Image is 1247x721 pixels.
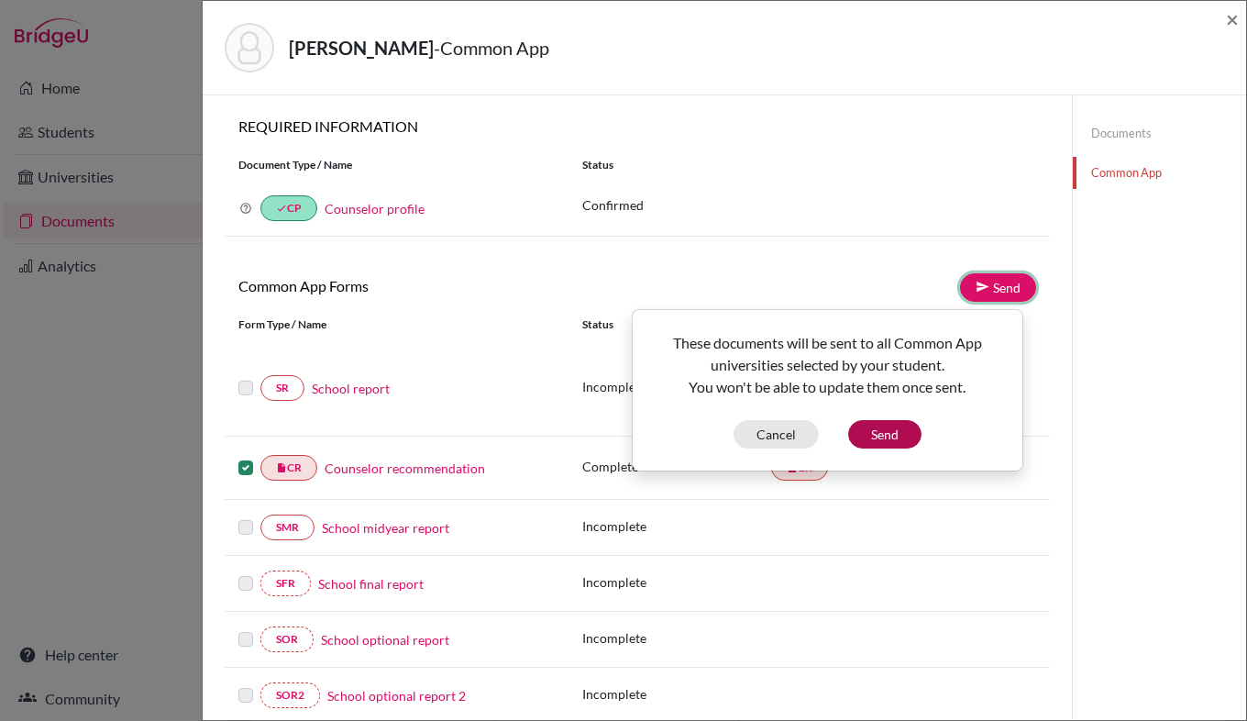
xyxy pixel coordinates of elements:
div: Document Type / Name [225,157,568,173]
a: SFR [260,571,311,596]
h6: REQUIRED INFORMATION [225,117,1050,135]
p: Incomplete [582,572,771,592]
a: Documents [1073,117,1246,150]
div: Form Type / Name [225,316,568,333]
button: Send [848,420,921,449]
a: SMR [260,515,315,540]
p: Complete [582,457,771,476]
p: These documents will be sent to all Common App universities selected by your student. You won't b... [647,332,1008,398]
p: Incomplete [582,377,771,396]
a: Counselor profile [325,201,425,216]
a: Counselor recommendation [325,459,485,478]
a: insert_drive_fileCR [260,455,317,481]
a: School report [312,379,390,398]
a: SR [260,375,304,401]
a: School optional report [321,630,449,649]
span: - Common App [434,37,549,59]
i: insert_drive_file [276,462,287,473]
a: School optional report 2 [327,686,466,705]
span: × [1226,6,1239,32]
a: doneCP [260,195,317,221]
a: Common App [1073,157,1246,189]
p: Incomplete [582,516,771,536]
button: Cancel [734,420,819,449]
p: Confirmed [582,195,1036,215]
a: School final report [318,574,424,593]
div: Send [632,309,1023,471]
button: Close [1226,8,1239,30]
div: Status [582,316,771,333]
a: SOR2 [260,682,320,708]
a: School midyear report [322,518,449,538]
p: Incomplete [582,628,771,648]
a: Send [960,273,1036,302]
i: done [276,203,287,214]
div: Status [568,157,1050,173]
strong: [PERSON_NAME] [289,37,434,59]
p: Incomplete [582,684,771,704]
a: SOR [260,627,314,652]
h6: Common App Forms [225,277,637,294]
